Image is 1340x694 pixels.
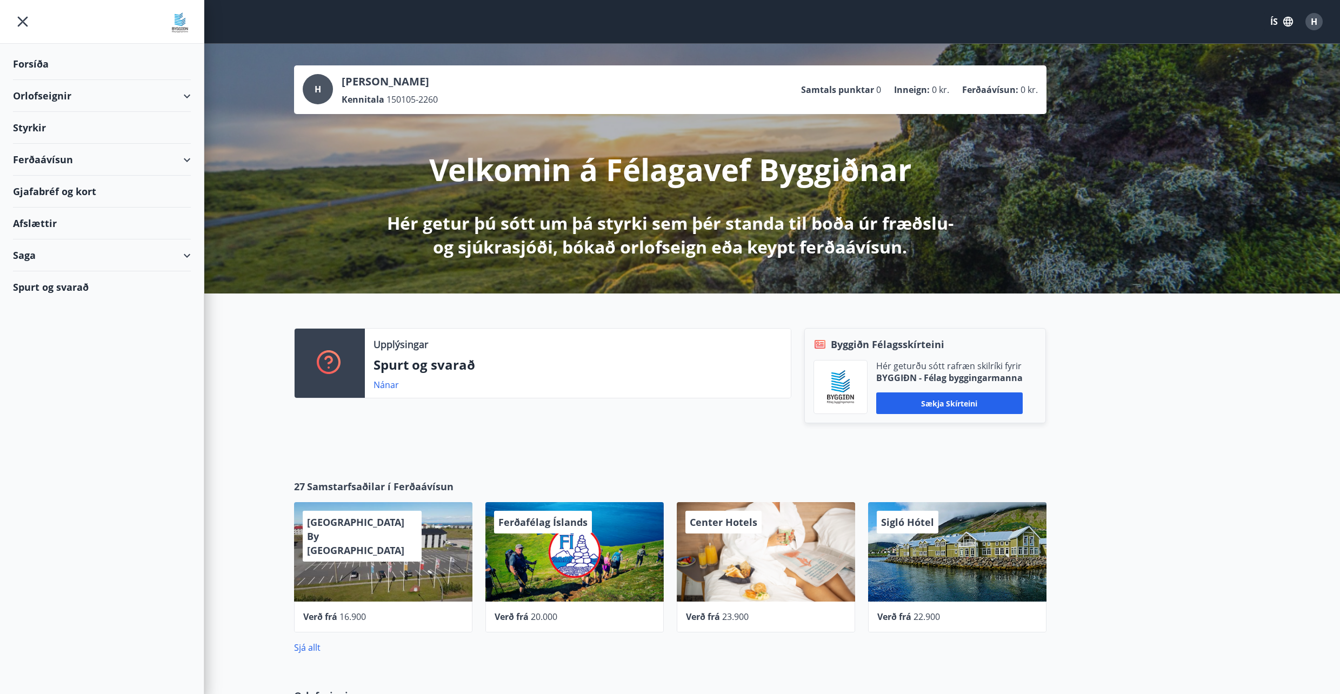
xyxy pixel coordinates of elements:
span: Ferðafélag Íslands [498,516,588,529]
p: [PERSON_NAME] [342,74,438,89]
span: 23.900 [722,611,749,623]
span: 150105-2260 [386,94,438,105]
img: union_logo [169,12,191,34]
p: Upplýsingar [374,337,428,351]
a: Nánar [374,379,399,391]
p: Kennitala [342,94,384,105]
span: 22.900 [914,611,940,623]
div: Forsíða [13,48,191,80]
div: Gjafabréf og kort [13,176,191,208]
button: H [1301,9,1327,35]
span: Center Hotels [690,516,757,529]
p: Spurt og svarað [374,356,782,374]
span: 0 kr. [932,84,949,96]
span: Verð frá [877,611,911,623]
div: Saga [13,239,191,271]
img: BKlGVmlTW1Qrz68WFGMFQUcXHWdQd7yePWMkvn3i.png [822,369,859,405]
p: Velkomin á Félagavef Byggiðnar [429,149,911,190]
span: [GEOGRAPHIC_DATA] By [GEOGRAPHIC_DATA] [307,516,404,557]
a: Sjá allt [294,642,321,653]
span: Verð frá [686,611,720,623]
span: Byggiðn Félagsskírteini [831,337,944,351]
span: 16.900 [339,611,366,623]
span: H [315,83,321,95]
span: 0 [876,84,881,96]
span: Verð frá [303,611,337,623]
span: Sigló Hótel [881,516,934,529]
p: Hér getur þú sótt um þá styrki sem þér standa til boða úr fræðslu- og sjúkrasjóði, bókað orlofsei... [385,211,956,259]
p: BYGGIÐN - Félag byggingarmanna [876,372,1023,384]
p: Inneign : [894,84,930,96]
p: Hér geturðu sótt rafræn skilríki fyrir [876,360,1023,372]
span: 0 kr. [1021,84,1038,96]
span: Samstarfsaðilar í Ferðaávísun [307,479,454,493]
p: Ferðaávísun : [962,84,1018,96]
p: Samtals punktar [801,84,874,96]
div: Afslættir [13,208,191,239]
span: Verð frá [495,611,529,623]
div: Styrkir [13,112,191,144]
div: Spurt og svarað [13,271,191,303]
button: ÍS [1264,12,1299,31]
span: 20.000 [531,611,557,623]
div: Ferðaávísun [13,144,191,176]
button: Sækja skírteini [876,392,1023,414]
div: Orlofseignir [13,80,191,112]
span: 27 [294,479,305,493]
span: H [1311,16,1317,28]
button: menu [13,12,32,31]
